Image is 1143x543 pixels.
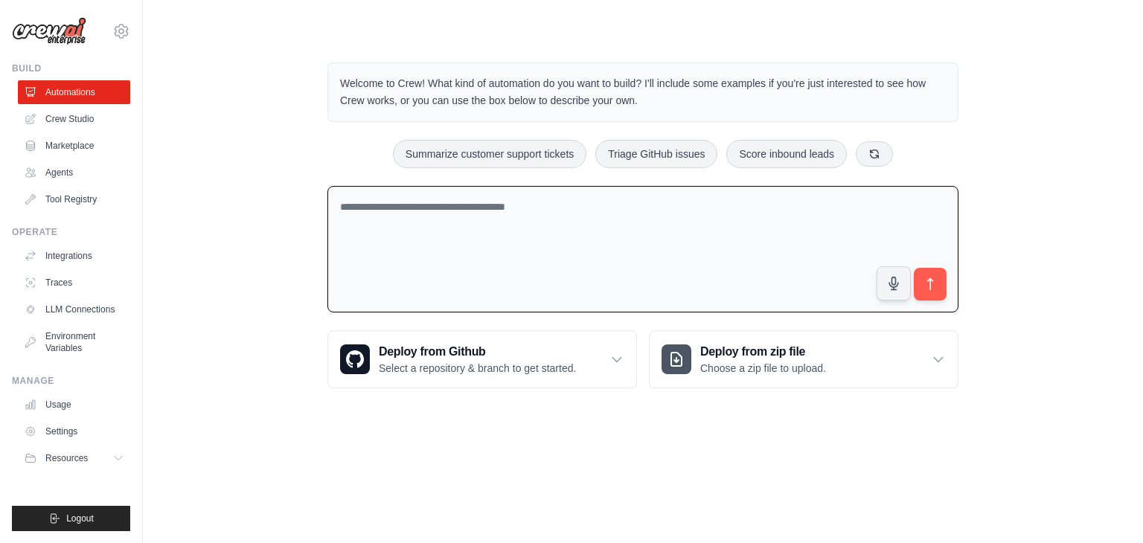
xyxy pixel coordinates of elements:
[18,80,130,104] a: Automations
[18,187,130,211] a: Tool Registry
[700,361,826,376] p: Choose a zip file to upload.
[45,452,88,464] span: Resources
[379,361,576,376] p: Select a repository & branch to get started.
[393,140,586,168] button: Summarize customer support tickets
[595,140,717,168] button: Triage GitHub issues
[12,17,86,45] img: Logo
[1069,472,1143,543] iframe: Chat Widget
[18,107,130,131] a: Crew Studio
[12,375,130,387] div: Manage
[379,343,576,361] h3: Deploy from Github
[12,506,130,531] button: Logout
[700,343,826,361] h3: Deploy from zip file
[340,75,946,109] p: Welcome to Crew! What kind of automation do you want to build? I'll include some examples if you'...
[12,226,130,238] div: Operate
[18,446,130,470] button: Resources
[18,271,130,295] a: Traces
[726,140,847,168] button: Score inbound leads
[12,62,130,74] div: Build
[18,298,130,321] a: LLM Connections
[18,324,130,360] a: Environment Variables
[18,393,130,417] a: Usage
[18,134,130,158] a: Marketplace
[18,420,130,443] a: Settings
[18,244,130,268] a: Integrations
[18,161,130,184] a: Agents
[66,513,94,524] span: Logout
